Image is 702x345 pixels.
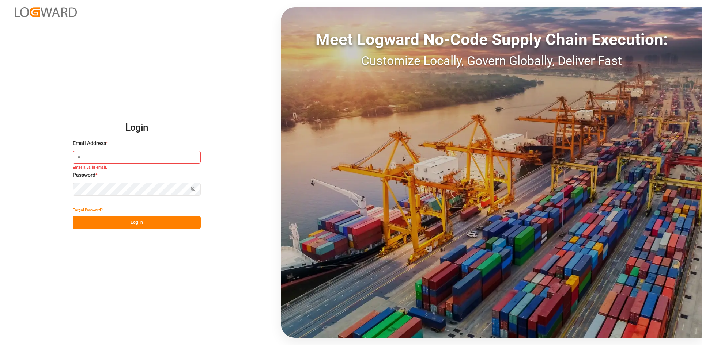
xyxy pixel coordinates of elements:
[73,165,201,172] small: Enter a valid email.
[73,203,103,216] button: Forgot Password?
[73,139,106,147] span: Email Address
[73,151,201,164] input: Enter your email
[281,51,702,70] div: Customize Locally, Govern Globally, Deliver Fast
[73,216,201,229] button: Log In
[73,116,201,139] h2: Login
[73,171,95,179] span: Password
[281,27,702,51] div: Meet Logward No-Code Supply Chain Execution:
[15,7,77,17] img: Logward_new_orange.png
